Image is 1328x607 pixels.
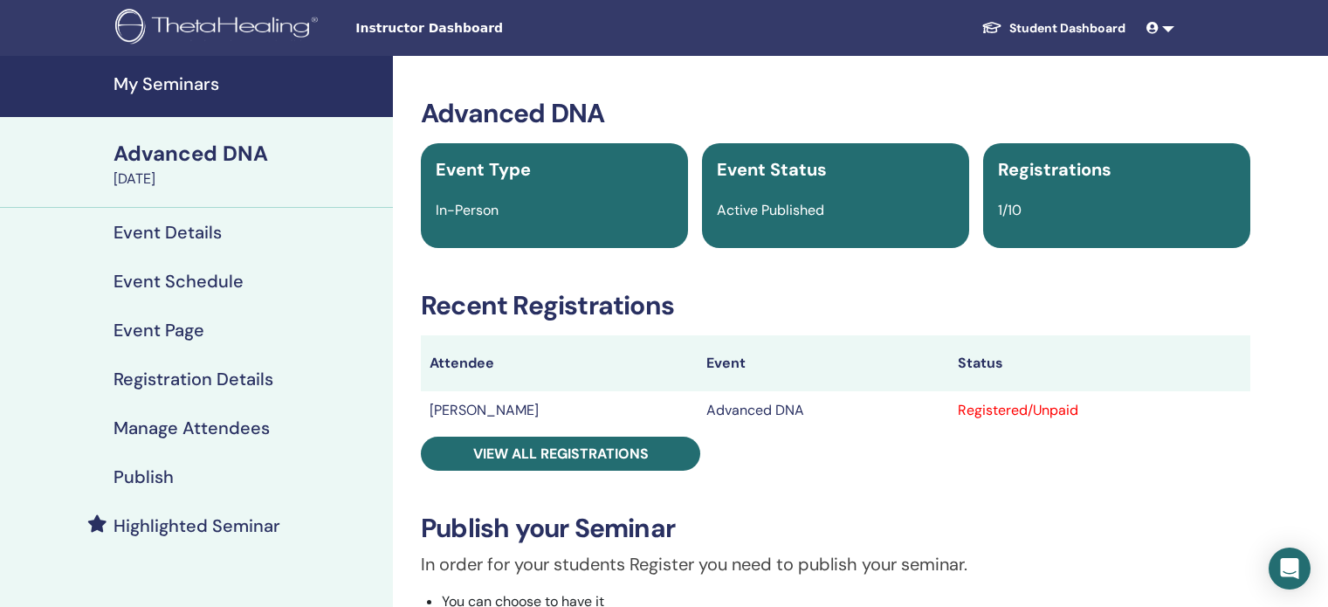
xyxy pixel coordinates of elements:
[355,19,617,38] span: Instructor Dashboard
[436,158,531,181] span: Event Type
[958,400,1242,421] div: Registered/Unpaid
[114,515,280,536] h4: Highlighted Seminar
[998,201,1022,219] span: 1/10
[421,551,1250,577] p: In order for your students Register you need to publish your seminar.
[114,271,244,292] h4: Event Schedule
[421,98,1250,129] h3: Advanced DNA
[114,139,382,169] div: Advanced DNA
[114,320,204,341] h4: Event Page
[114,369,273,390] h4: Registration Details
[473,445,649,463] span: View all registrations
[981,20,1002,35] img: graduation-cap-white.svg
[114,466,174,487] h4: Publish
[717,201,824,219] span: Active Published
[436,201,499,219] span: In-Person
[717,158,827,181] span: Event Status
[421,391,698,430] td: [PERSON_NAME]
[698,391,949,430] td: Advanced DNA
[949,335,1250,391] th: Status
[421,437,700,471] a: View all registrations
[998,158,1111,181] span: Registrations
[967,12,1139,45] a: Student Dashboard
[103,139,393,190] a: Advanced DNA[DATE]
[1269,548,1311,590] div: Open Intercom Messenger
[114,73,382,94] h4: My Seminars
[421,290,1250,321] h3: Recent Registrations
[114,222,222,243] h4: Event Details
[114,169,382,190] div: [DATE]
[421,513,1250,544] h3: Publish your Seminar
[115,9,324,48] img: logo.png
[421,335,698,391] th: Attendee
[114,417,270,438] h4: Manage Attendees
[698,335,949,391] th: Event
